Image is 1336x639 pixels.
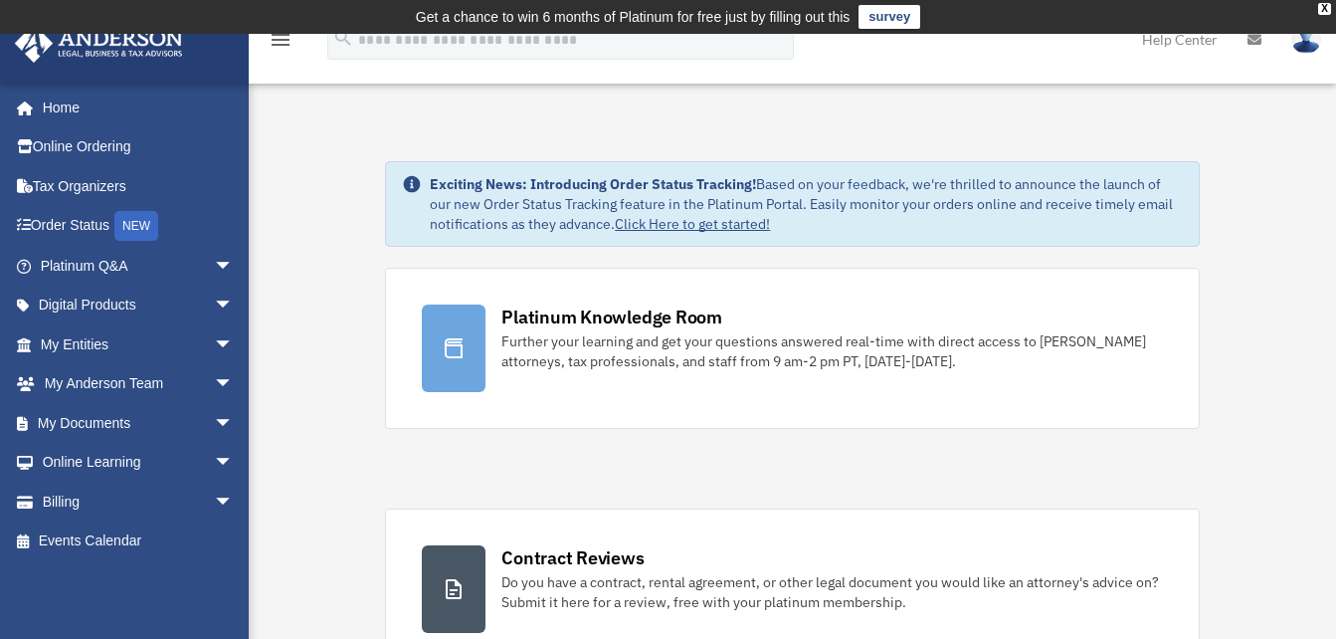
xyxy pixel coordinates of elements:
[14,166,264,206] a: Tax Organizers
[430,174,1182,234] div: Based on your feedback, we're thrilled to announce the launch of our new Order Status Tracking fe...
[14,443,264,483] a: Online Learningarrow_drop_down
[14,522,264,561] a: Events Calendar
[9,24,189,63] img: Anderson Advisors Platinum Portal
[501,305,722,329] div: Platinum Knowledge Room
[214,482,254,523] span: arrow_drop_down
[114,211,158,241] div: NEW
[214,286,254,326] span: arrow_drop_down
[1318,3,1331,15] div: close
[214,324,254,365] span: arrow_drop_down
[385,268,1199,429] a: Platinum Knowledge Room Further your learning and get your questions answered real-time with dire...
[615,215,770,233] a: Click Here to get started!
[501,545,644,570] div: Contract Reviews
[14,246,264,286] a: Platinum Q&Aarrow_drop_down
[14,286,264,325] a: Digital Productsarrow_drop_down
[14,324,264,364] a: My Entitiesarrow_drop_down
[501,572,1162,612] div: Do you have a contract, rental agreement, or other legal document you would like an attorney's ad...
[14,88,254,127] a: Home
[416,5,851,29] div: Get a chance to win 6 months of Platinum for free just by filling out this
[214,364,254,405] span: arrow_drop_down
[430,175,756,193] strong: Exciting News: Introducing Order Status Tracking!
[859,5,920,29] a: survey
[14,127,264,167] a: Online Ordering
[14,206,264,247] a: Order StatusNEW
[14,364,264,404] a: My Anderson Teamarrow_drop_down
[14,482,264,522] a: Billingarrow_drop_down
[214,246,254,287] span: arrow_drop_down
[269,35,292,52] a: menu
[269,28,292,52] i: menu
[214,403,254,444] span: arrow_drop_down
[332,27,354,49] i: search
[14,403,264,443] a: My Documentsarrow_drop_down
[1291,25,1321,54] img: User Pic
[501,331,1162,371] div: Further your learning and get your questions answered real-time with direct access to [PERSON_NAM...
[214,443,254,484] span: arrow_drop_down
